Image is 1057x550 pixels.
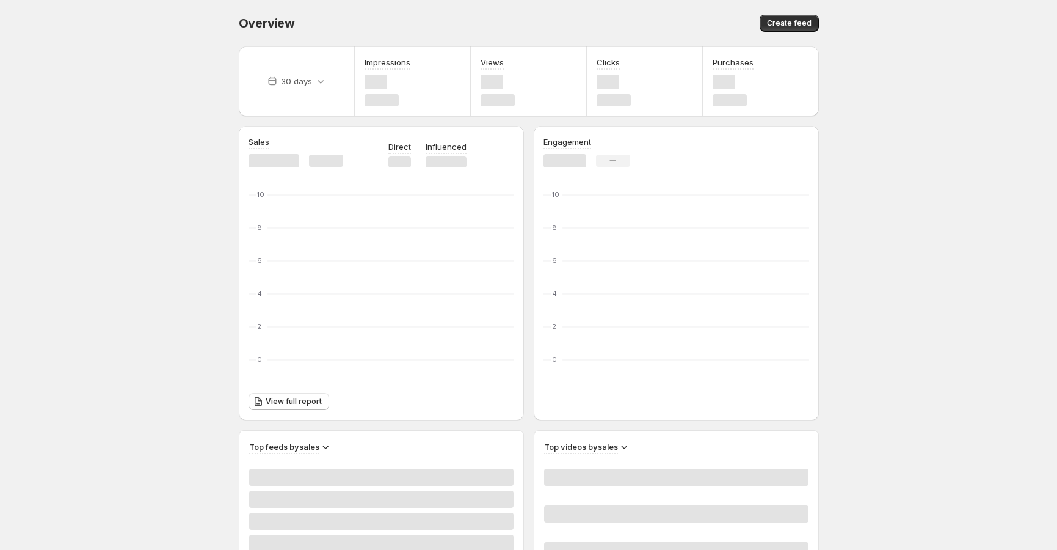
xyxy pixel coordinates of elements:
text: 10 [257,190,264,199]
p: Direct [388,141,411,153]
h3: Top videos by sales [544,441,618,453]
text: 0 [552,355,557,364]
h3: Purchases [713,56,754,68]
text: 2 [552,322,556,331]
text: 2 [257,322,261,331]
h3: Top feeds by sales [249,441,319,453]
text: 8 [552,223,557,232]
button: Create feed [760,15,819,32]
text: 8 [257,223,262,232]
text: 4 [552,289,557,298]
h3: Engagement [543,136,591,148]
text: 0 [257,355,262,364]
p: 30 days [281,75,312,87]
p: Influenced [426,141,467,153]
span: Create feed [767,18,812,28]
text: 10 [552,190,559,199]
h3: Sales [249,136,269,148]
h3: Impressions [365,56,410,68]
span: Overview [239,16,295,31]
text: 6 [257,256,262,265]
text: 4 [257,289,262,298]
h3: Clicks [597,56,620,68]
text: 6 [552,256,557,265]
h3: Views [481,56,504,68]
a: View full report [249,393,329,410]
span: View full report [266,397,322,406]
